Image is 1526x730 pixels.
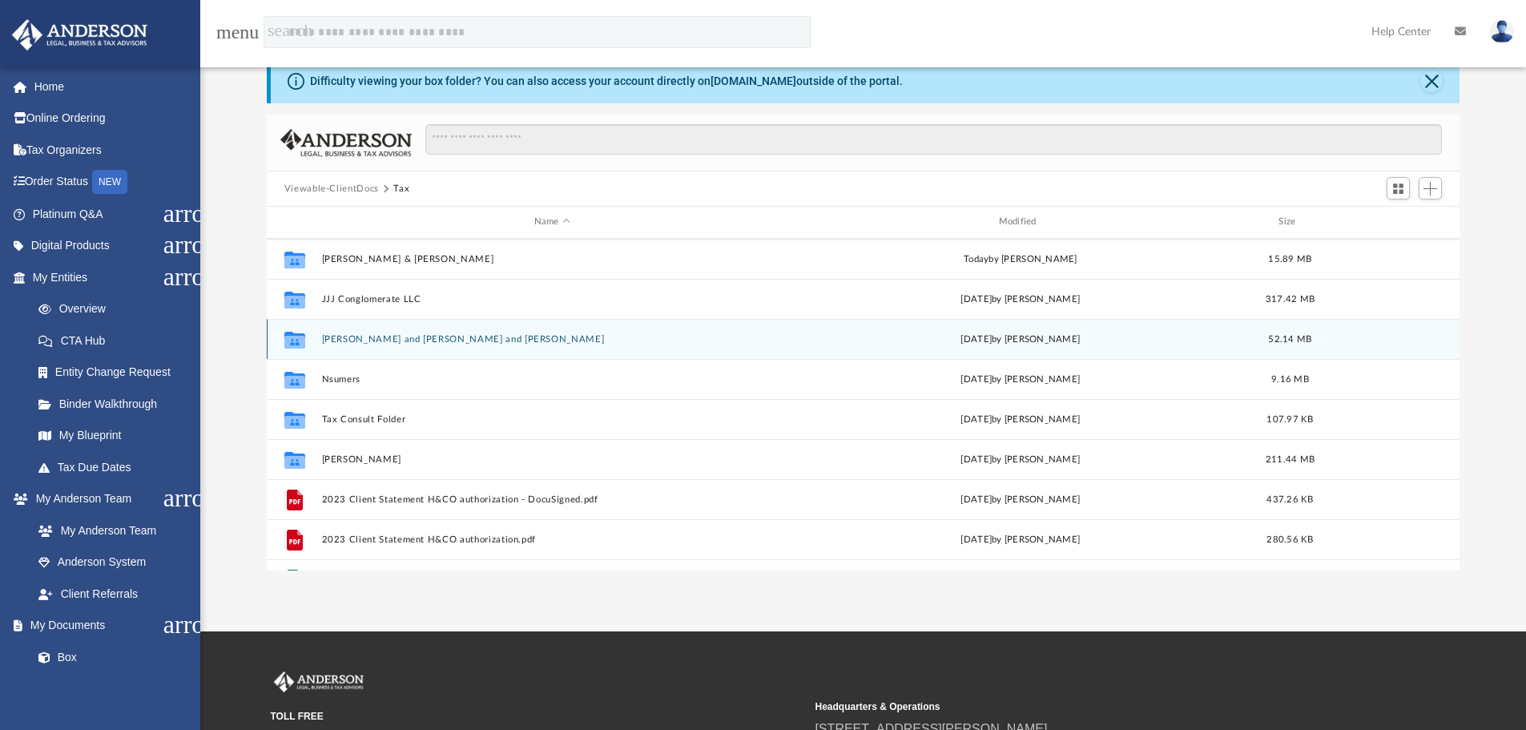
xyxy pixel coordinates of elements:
button: Viewable-ClientDocs [284,182,379,196]
input: Search files and folders [425,124,1442,155]
button: [PERSON_NAME] and [PERSON_NAME] and [PERSON_NAME] [321,334,783,345]
div: id [1329,215,1441,229]
a: [DOMAIN_NAME] [711,75,796,87]
a: Digital Productsarrow_drop_down [11,230,212,262]
a: CTA Hub [22,325,212,357]
a: Online Ordering [11,103,212,135]
a: My Blueprint [22,420,204,452]
a: menu [216,27,236,38]
div: [DATE] by [PERSON_NAME] [790,452,1251,466]
a: Home [11,71,212,103]
div: Modified [789,215,1250,229]
span: arrow_drop_down [172,261,204,294]
span: 211.44 MB [1266,454,1315,463]
div: [DATE] by [PERSON_NAME] [790,332,1251,346]
span: arrow_drop_down [172,198,204,231]
a: Anderson System [22,546,204,579]
small: Headquarters & Operations [815,700,1349,714]
span: 107.97 KB [1266,414,1313,423]
button: [PERSON_NAME] [321,454,783,465]
a: Tax Organizers [11,134,212,166]
img: Anderson Advisors Platinum Portal [271,672,367,692]
a: Tax Due Dates [22,451,212,483]
span: 9.16 MB [1271,374,1309,383]
span: today [964,254,988,263]
i: search [268,22,285,39]
a: Binder Walkthrough [22,388,212,420]
button: JJJ Conglomerate LLC [321,294,783,305]
i: menu [216,22,236,42]
a: Client Referrals [22,578,204,610]
a: Overview [22,293,212,325]
button: 2023 Client Statement H&CO authorization.pdf [321,534,783,545]
span: 437.26 KB [1266,494,1313,503]
div: grid [267,239,1460,571]
button: Tax [393,182,409,196]
span: 280.56 KB [1266,534,1313,543]
button: Nsumers [321,374,783,385]
img: User Pic [1490,20,1514,43]
div: by [PERSON_NAME] [790,252,1251,266]
a: My Anderson Team [22,514,196,546]
a: Entity Change Request [22,357,212,389]
div: [DATE] by [PERSON_NAME] [790,412,1251,426]
div: [DATE] by [PERSON_NAME] [790,292,1251,306]
button: 2023 Client Statement H&CO authorization - DocuSigned.pdf [321,494,783,505]
span: 317.42 MB [1266,294,1315,303]
div: Size [1258,215,1322,229]
div: NEW [92,170,127,194]
button: Switch to Grid View [1387,177,1411,200]
div: [DATE] by [PERSON_NAME] [790,372,1251,386]
a: My Entitiesarrow_drop_down [11,261,212,293]
a: Order StatusNEW [11,166,212,199]
small: TOLL FREE [271,709,804,724]
span: 15.89 MB [1268,254,1311,263]
div: Name [320,215,782,229]
a: Box [22,641,196,673]
span: arrow_drop_down [172,230,204,263]
div: Difficulty viewing your box folder? You can also access your account directly on outside of the p... [310,73,903,90]
span: 52.14 MB [1268,334,1311,343]
div: id [274,215,314,229]
button: Close [1420,70,1443,92]
a: Meeting Minutes [22,673,204,705]
img: Anderson Advisors Platinum Portal [7,19,152,50]
span: arrow_drop_down [172,483,204,516]
div: [DATE] by [PERSON_NAME] [790,532,1251,546]
button: Add [1419,177,1443,200]
button: Tax Consult Folder [321,414,783,425]
a: Platinum Q&Aarrow_drop_down [11,198,212,230]
a: My Documentsarrow_drop_down [11,610,204,642]
button: [PERSON_NAME] & [PERSON_NAME] [321,254,783,264]
a: My Anderson Teamarrow_drop_down [11,483,204,515]
span: arrow_drop_down [172,610,204,643]
div: [DATE] by [PERSON_NAME] [790,492,1251,506]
